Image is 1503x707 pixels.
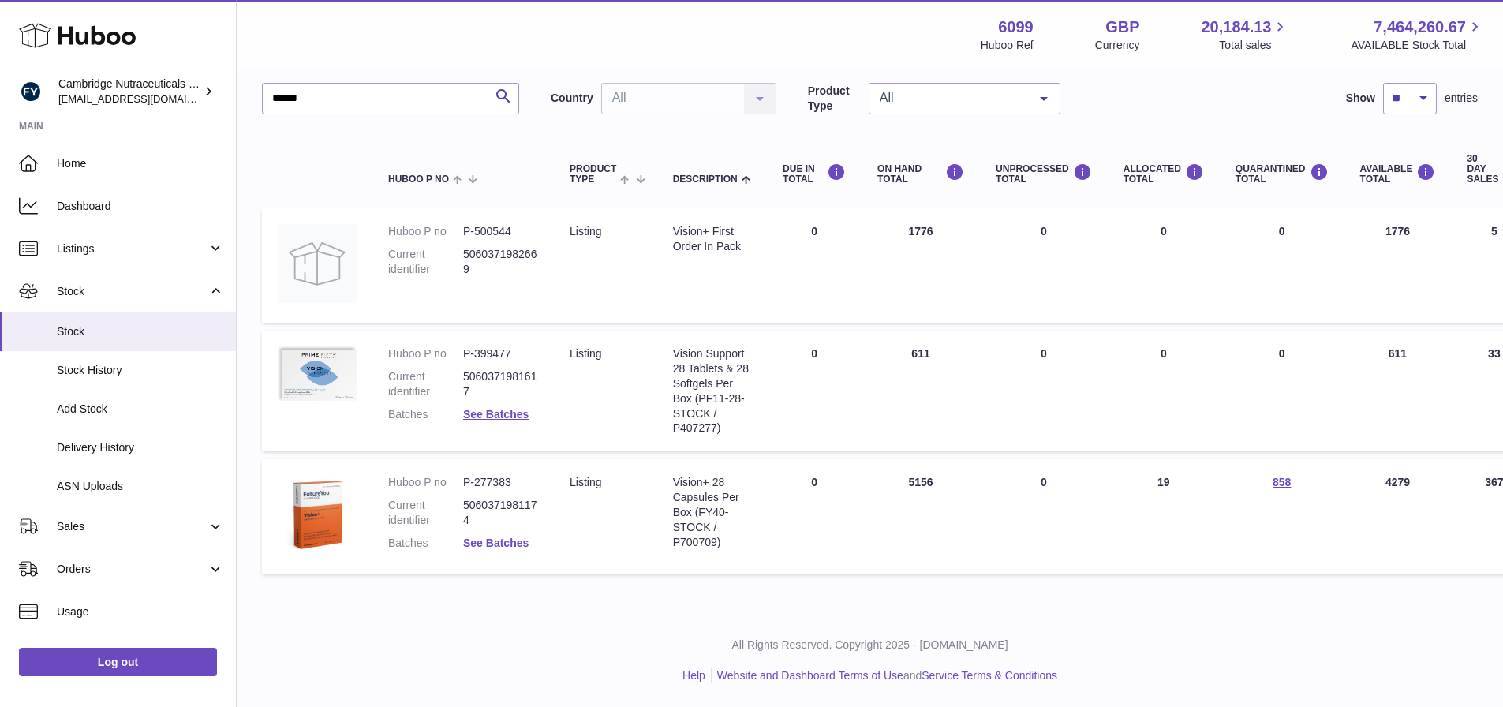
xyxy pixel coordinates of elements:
span: Stock [57,284,208,299]
a: Help [682,669,705,682]
a: Website and Dashboard Terms of Use [717,669,903,682]
span: entries [1445,91,1478,106]
dt: Current identifier [388,498,463,528]
dd: P-500544 [463,224,538,239]
span: [EMAIL_ADDRESS][DOMAIN_NAME] [58,92,232,105]
span: 20,184.13 [1201,17,1271,38]
span: listing [570,476,601,488]
span: ASN Uploads [57,479,224,494]
div: ON HAND Total [877,163,964,185]
dt: Huboo P no [388,475,463,490]
label: Show [1346,91,1375,106]
strong: GBP [1105,17,1139,38]
span: Add Stock [57,402,224,417]
dt: Huboo P no [388,346,463,361]
span: AVAILABLE Stock Total [1351,38,1484,53]
span: Dashboard [57,199,224,214]
p: All Rights Reserved. Copyright 2025 - [DOMAIN_NAME] [249,638,1490,653]
td: 611 [862,331,980,451]
a: 858 [1273,476,1291,488]
div: Currency [1095,38,1140,53]
td: 19 [1108,459,1220,574]
strong: 6099 [998,17,1034,38]
span: Stock [57,324,224,339]
span: Description [673,174,738,185]
span: Stock History [57,363,224,378]
dt: Current identifier [388,369,463,399]
a: 7,464,260.67 AVAILABLE Stock Total [1351,17,1484,53]
label: Product Type [808,84,861,114]
td: 0 [1108,331,1220,451]
td: 1776 [862,208,980,323]
td: 0 [1108,208,1220,323]
td: 0 [980,331,1108,451]
div: Vision+ First Order In Pack [673,224,751,254]
a: See Batches [463,537,529,549]
dt: Batches [388,536,463,551]
div: DUE IN TOTAL [783,163,846,185]
td: 5156 [862,459,980,574]
a: Service Terms & Conditions [922,669,1057,682]
dd: 5060371981617 [463,369,538,399]
td: 1776 [1344,208,1452,323]
dd: 5060371982669 [463,247,538,277]
dd: P-399477 [463,346,538,361]
td: 0 [767,331,862,451]
span: Product Type [570,164,616,185]
td: 0 [767,208,862,323]
div: Huboo Ref [981,38,1034,53]
td: 0 [980,208,1108,323]
img: product image [278,475,357,554]
td: 611 [1344,331,1452,451]
td: 4279 [1344,459,1452,574]
a: 20,184.13 Total sales [1201,17,1289,53]
td: 0 [980,459,1108,574]
span: Huboo P no [388,174,449,185]
label: Country [551,91,593,106]
li: and [712,668,1057,683]
span: Usage [57,604,224,619]
div: Vision+ 28 Capsules Per Box (FY40-STOCK / P700709) [673,475,751,549]
img: huboo@camnutra.com [19,80,43,103]
span: 0 [1279,347,1285,360]
td: 0 [767,459,862,574]
span: 7,464,260.67 [1374,17,1466,38]
img: product image [278,346,357,401]
span: Orders [57,562,208,577]
span: Listings [57,241,208,256]
div: AVAILABLE Total [1360,163,1436,185]
span: Home [57,156,224,171]
span: Delivery History [57,440,224,455]
span: Total sales [1219,38,1289,53]
dt: Huboo P no [388,224,463,239]
a: Log out [19,648,217,676]
dd: 5060371981174 [463,498,538,528]
dt: Batches [388,407,463,422]
span: listing [570,225,601,238]
div: Vision Support 28 Tablets & 28 Softgels Per Box (PF11-28-STOCK / P407277) [673,346,751,436]
dt: Current identifier [388,247,463,277]
div: ALLOCATED Total [1124,163,1204,185]
a: See Batches [463,408,529,421]
span: All [876,90,1028,106]
div: Cambridge Nutraceuticals Ltd [58,77,200,107]
img: product image [278,224,357,303]
span: listing [570,347,601,360]
dd: P-277383 [463,475,538,490]
span: 0 [1279,225,1285,238]
div: UNPROCESSED Total [996,163,1092,185]
div: QUARANTINED Total [1236,163,1329,185]
span: Sales [57,519,208,534]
